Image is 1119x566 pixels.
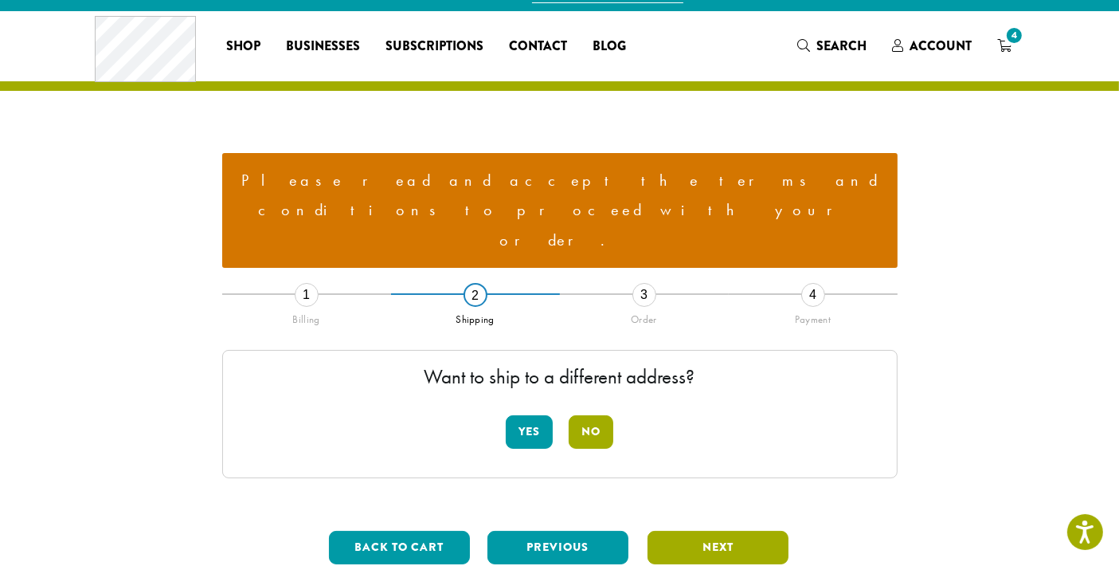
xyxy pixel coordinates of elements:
span: Subscriptions [385,37,483,57]
button: Previous [487,531,628,564]
div: 3 [632,283,656,307]
div: Order [560,307,729,326]
div: Payment [729,307,898,326]
div: Shipping [391,307,560,326]
p: Want to ship to a different address? [239,367,881,387]
span: Shop [226,37,260,57]
button: Yes [506,415,553,449]
span: 4 [1004,25,1025,46]
span: Blog [593,37,626,57]
span: Search [816,37,867,55]
a: Shop [213,33,273,59]
div: 4 [801,283,825,307]
li: Please read and accept the terms and conditions to proceed with your order. [235,166,885,256]
button: Back to cart [329,531,470,564]
span: Contact [509,37,567,57]
button: No [569,415,613,449]
span: Businesses [286,37,360,57]
div: Billing [222,307,391,326]
a: Search [784,33,879,59]
button: Next [648,531,788,564]
div: 1 [295,283,319,307]
div: 2 [464,283,487,307]
span: Account [910,37,972,55]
